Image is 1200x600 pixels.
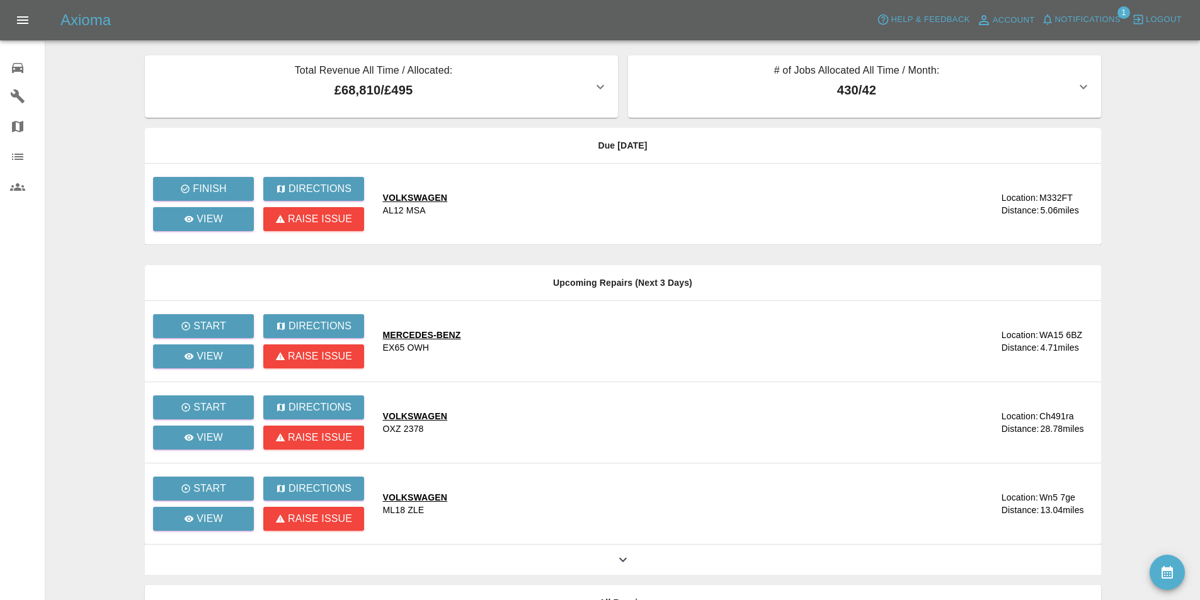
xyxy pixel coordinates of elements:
[946,491,1090,516] a: Location:Wn5 7geDistance:13.04miles
[1039,410,1074,422] div: Ch491ra
[1002,504,1039,516] div: Distance:
[993,13,1035,28] span: Account
[263,207,364,231] button: Raise issue
[288,319,351,334] p: Directions
[153,395,254,419] button: Start
[1038,10,1124,30] button: Notifications
[1002,329,1038,341] div: Location:
[383,410,448,422] div: VOLKSWAGEN
[263,177,364,201] button: Directions
[1117,6,1130,19] span: 1
[1002,191,1038,204] div: Location:
[153,207,254,231] a: View
[153,507,254,531] a: View
[383,329,937,354] a: MERCEDES-BENZEX65 OWH
[1129,10,1185,30] button: Logout
[193,319,226,334] p: Start
[287,430,351,445] p: Raise issue
[287,511,351,526] p: Raise issue
[1002,341,1039,354] div: Distance:
[1041,504,1091,516] div: 13.04 miles
[383,204,426,217] div: AL12 MSA
[263,344,364,368] button: Raise issue
[197,430,223,445] p: View
[638,81,1076,99] p: 430 / 42
[263,477,364,501] button: Directions
[288,181,351,196] p: Directions
[383,329,461,341] div: MERCEDES-BENZ
[1039,191,1073,204] div: M332FT
[1041,204,1091,217] div: 5.06 miles
[263,314,364,338] button: Directions
[197,511,223,526] p: View
[628,55,1101,118] button: # of Jobs Allocated All Time / Month:430/42
[946,191,1090,217] a: Location:M332FTDistance:5.06miles
[153,314,254,338] button: Start
[153,177,254,201] button: Finish
[153,477,254,501] button: Start
[193,481,226,496] p: Start
[973,10,1038,30] a: Account
[383,504,425,516] div: ML18 ZLE
[263,507,364,531] button: Raise issue
[383,191,448,204] div: VOLKSWAGEN
[1002,204,1039,217] div: Distance:
[155,81,593,99] p: £68,810 / £495
[197,212,223,227] p: View
[383,422,424,435] div: OXZ 2378
[288,481,351,496] p: Directions
[263,426,364,450] button: Raise issue
[1002,422,1039,435] div: Distance:
[193,400,226,415] p: Start
[153,426,254,450] a: View
[383,410,937,435] a: VOLKSWAGENOXZ 2378
[946,410,1090,435] a: Location:Ch491raDistance:28.78miles
[197,349,223,364] p: View
[383,491,448,504] div: VOLKSWAGEN
[288,400,351,415] p: Directions
[1146,13,1182,27] span: Logout
[383,341,430,354] div: EX65 OWH
[1055,13,1121,27] span: Notifications
[383,491,937,516] a: VOLKSWAGENML18 ZLE
[638,63,1076,81] p: # of Jobs Allocated All Time / Month:
[1002,491,1038,504] div: Location:
[145,265,1101,301] th: Upcoming Repairs (Next 3 Days)
[145,128,1101,164] th: Due [DATE]
[193,181,226,196] p: Finish
[1039,329,1082,341] div: WA15 6BZ
[263,395,364,419] button: Directions
[287,212,351,227] p: Raise issue
[946,329,1090,354] a: Location:WA15 6BZDistance:4.71miles
[1002,410,1038,422] div: Location:
[145,55,618,118] button: Total Revenue All Time / Allocated:£68,810/£495
[8,5,38,35] button: Open drawer
[383,191,937,217] a: VOLKSWAGENAL12 MSA
[155,63,593,81] p: Total Revenue All Time / Allocated:
[1041,341,1091,354] div: 4.71 miles
[1150,555,1185,590] button: availability
[60,10,111,30] h5: Axioma
[1039,491,1075,504] div: Wn5 7ge
[891,13,969,27] span: Help & Feedback
[153,344,254,368] a: View
[287,349,351,364] p: Raise issue
[874,10,973,30] button: Help & Feedback
[1041,422,1091,435] div: 28.78 miles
